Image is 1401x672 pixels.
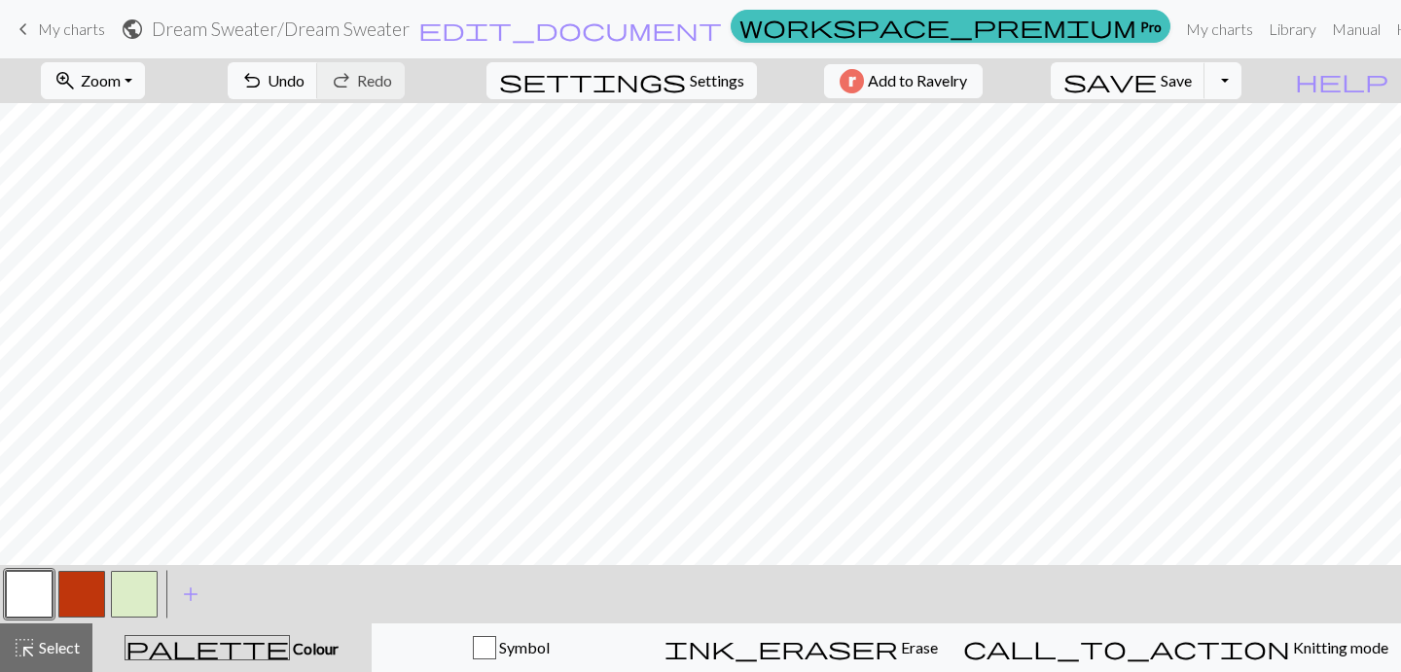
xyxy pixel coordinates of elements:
span: Settings [690,69,744,92]
button: Symbol [372,623,652,672]
button: Add to Ravelry [824,64,983,98]
span: Zoom [81,71,121,89]
span: settings [499,67,686,94]
span: public [121,16,144,43]
a: Manual [1324,10,1388,49]
span: keyboard_arrow_left [12,16,35,43]
button: Erase [652,623,951,672]
img: Ravelry [840,69,864,93]
button: Knitting mode [951,623,1401,672]
span: Colour [290,639,339,657]
span: edit_document [418,16,722,43]
button: Save [1051,62,1205,99]
span: workspace_premium [739,13,1136,40]
a: My charts [1178,10,1261,49]
span: palette [126,634,289,661]
span: Erase [898,638,938,656]
span: highlight_alt [13,634,36,661]
h2: Dream Sweater / Dream Sweater [152,18,410,40]
span: Add to Ravelry [868,69,967,93]
span: Select [36,638,80,656]
span: Save [1161,71,1192,89]
button: Undo [228,62,318,99]
i: Settings [499,69,686,92]
span: ink_eraser [665,634,898,661]
span: Undo [268,71,305,89]
span: undo [240,67,264,94]
button: Colour [92,623,372,672]
span: My charts [38,19,105,38]
a: My charts [12,13,105,46]
span: call_to_action [963,634,1290,661]
a: Library [1261,10,1324,49]
span: Knitting mode [1290,638,1388,656]
span: add [179,581,202,608]
span: help [1295,67,1388,94]
button: SettingsSettings [486,62,757,99]
a: Pro [731,10,1170,43]
span: Symbol [496,638,550,656]
button: Zoom [41,62,145,99]
span: zoom_in [54,67,77,94]
span: save [1063,67,1157,94]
